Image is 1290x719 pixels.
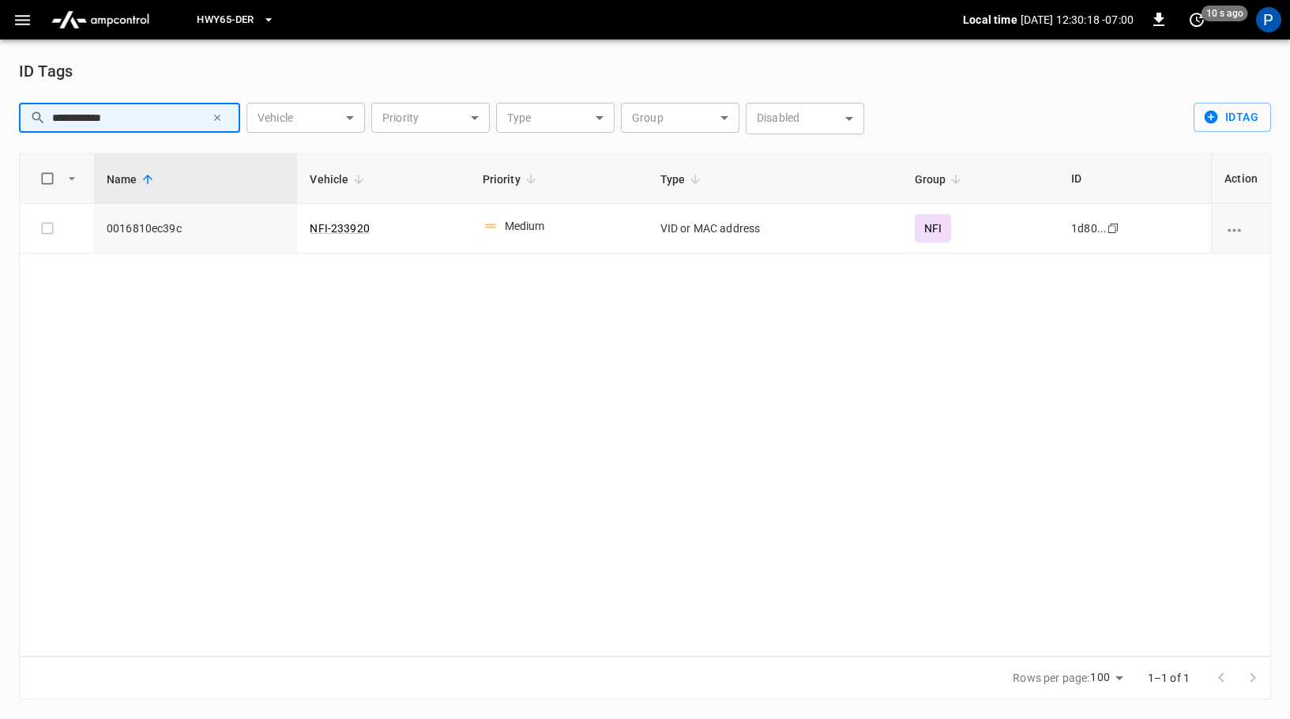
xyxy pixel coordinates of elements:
[1071,220,1107,236] div: 1d80...
[1194,103,1271,132] button: idTag
[1013,670,1089,686] p: Rows per page:
[1256,7,1281,32] div: profile-icon
[45,5,156,35] img: ampcontrol.io logo
[1059,154,1211,204] th: ID
[310,170,369,189] span: Vehicle
[1224,220,1258,236] div: vehicle options
[107,170,158,189] span: Name
[310,222,370,235] a: NFI-233920
[1184,7,1209,32] button: set refresh interval
[190,5,280,36] button: HWY65-DER
[915,170,967,189] span: Group
[19,153,1271,657] div: idTags-table
[963,12,1017,28] p: Local time
[107,220,284,236] span: 0016810ec39c
[915,214,951,243] div: NFI
[197,11,254,29] span: HWY65-DER
[1021,12,1134,28] p: [DATE] 12:30:18 -07:00
[1090,666,1128,689] div: 100
[1211,154,1270,204] th: Action
[20,154,1270,254] table: idTags-table
[19,58,73,84] h6: ID Tags
[648,204,902,254] td: VID or MAC address
[1106,220,1122,237] div: copy
[1148,670,1190,686] p: 1–1 of 1
[483,170,541,189] span: Priority
[1202,6,1248,21] span: 10 s ago
[660,170,706,189] span: Type
[505,218,545,234] div: Medium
